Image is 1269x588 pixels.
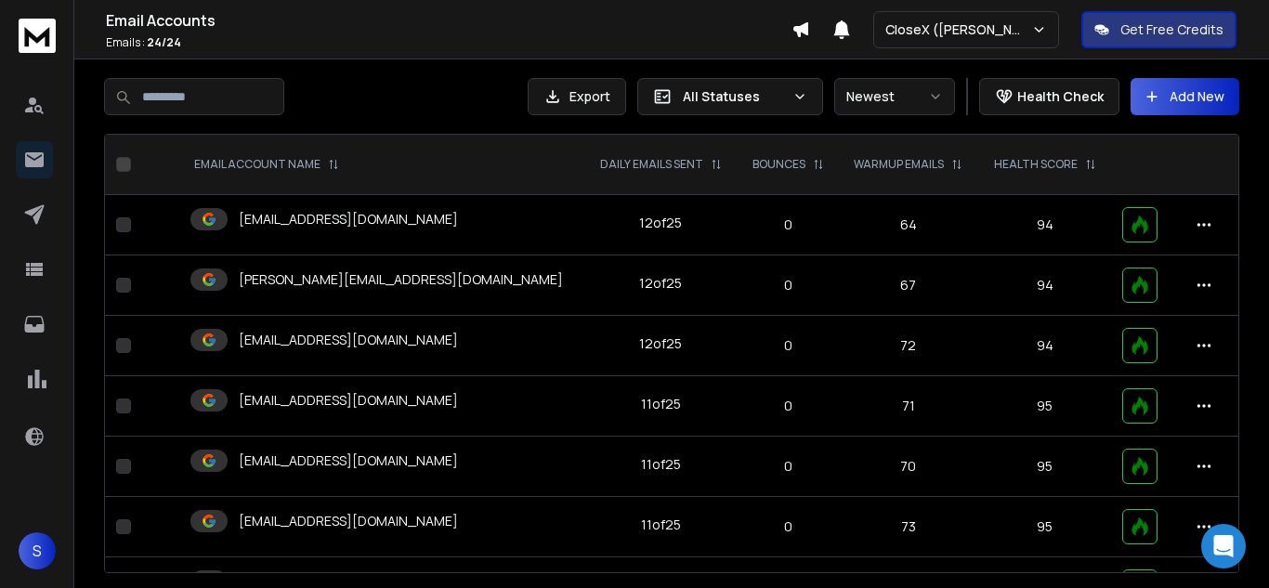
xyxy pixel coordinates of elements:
[839,195,978,255] td: 64
[639,214,682,232] div: 12 of 25
[839,255,978,316] td: 67
[639,274,682,293] div: 12 of 25
[106,9,791,32] h1: Email Accounts
[978,497,1111,557] td: 95
[639,334,682,353] div: 12 of 25
[748,517,828,536] p: 0
[752,157,805,172] p: BOUNCES
[839,437,978,497] td: 70
[978,195,1111,255] td: 94
[854,157,944,172] p: WARMUP EMAILS
[194,157,339,172] div: EMAIL ACCOUNT NAME
[885,20,1031,39] p: CloseX ([PERSON_NAME])
[839,316,978,376] td: 72
[239,451,458,470] p: [EMAIL_ADDRESS][DOMAIN_NAME]
[978,316,1111,376] td: 94
[600,157,703,172] p: DAILY EMAILS SENT
[979,78,1119,115] button: Health Check
[683,87,785,106] p: All Statuses
[239,512,458,530] p: [EMAIL_ADDRESS][DOMAIN_NAME]
[839,497,978,557] td: 73
[839,376,978,437] td: 71
[748,397,828,415] p: 0
[978,376,1111,437] td: 95
[239,331,458,349] p: [EMAIL_ADDRESS][DOMAIN_NAME]
[994,157,1078,172] p: HEALTH SCORE
[106,35,791,50] p: Emails :
[748,336,828,355] p: 0
[19,532,56,569] button: S
[239,270,563,289] p: [PERSON_NAME][EMAIL_ADDRESS][DOMAIN_NAME]
[1017,87,1104,106] p: Health Check
[748,276,828,294] p: 0
[978,255,1111,316] td: 94
[834,78,955,115] button: Newest
[641,455,681,474] div: 11 of 25
[1120,20,1223,39] p: Get Free Credits
[641,395,681,413] div: 11 of 25
[641,516,681,534] div: 11 of 25
[748,457,828,476] p: 0
[528,78,626,115] button: Export
[1081,11,1236,48] button: Get Free Credits
[239,391,458,410] p: [EMAIL_ADDRESS][DOMAIN_NAME]
[147,34,181,50] span: 24 / 24
[748,216,828,234] p: 0
[239,210,458,229] p: [EMAIL_ADDRESS][DOMAIN_NAME]
[1131,78,1239,115] button: Add New
[19,19,56,53] img: logo
[978,437,1111,497] td: 95
[1201,524,1246,568] div: Open Intercom Messenger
